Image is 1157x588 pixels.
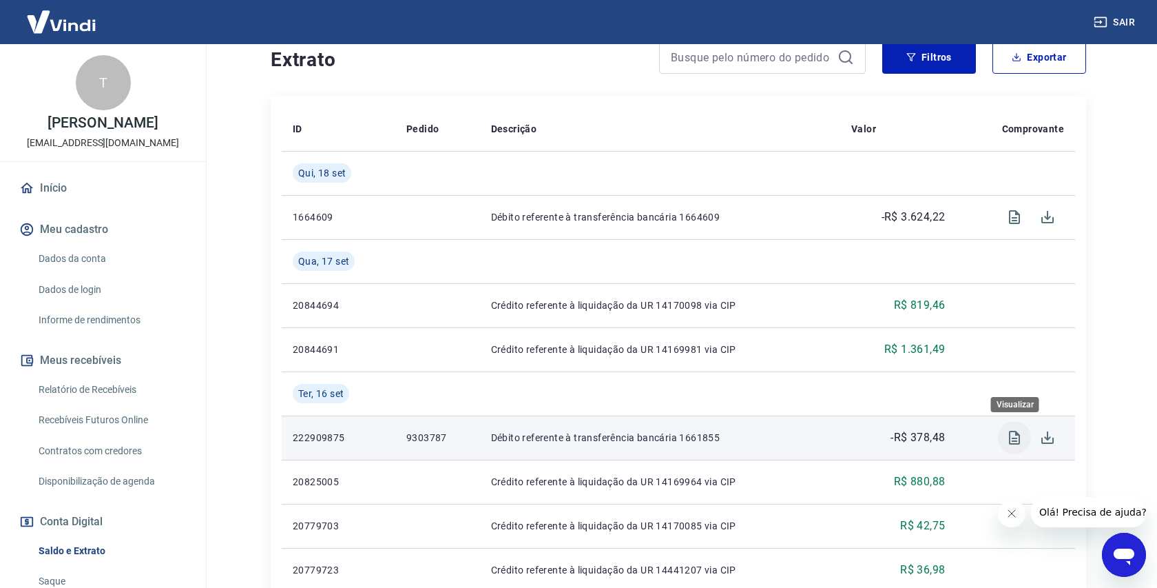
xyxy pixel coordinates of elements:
[1102,533,1146,577] iframe: Botão para abrir a janela de mensagens
[293,519,384,533] p: 20779703
[293,122,302,136] p: ID
[293,298,384,312] p: 20844694
[298,387,344,401] span: Ter, 16 set
[27,136,179,150] p: [EMAIL_ADDRESS][DOMAIN_NAME]
[992,41,1086,74] button: Exportar
[33,437,189,465] a: Contratos com credores
[1031,421,1064,454] span: Download
[298,166,346,180] span: Qui, 18 set
[17,173,189,203] a: Início
[1002,122,1064,136] p: Comprovante
[293,210,384,224] p: 1664609
[491,210,830,224] p: Débito referente à transferência bancária 1664609
[900,518,945,534] p: R$ 42,75
[33,245,189,273] a: Dados da conta
[1031,497,1146,527] iframe: Mensagem da empresa
[894,297,946,314] p: R$ 819,46
[76,55,131,110] div: T
[33,376,189,404] a: Relatório de Recebíveis
[884,341,945,358] p: R$ 1.361,49
[293,475,384,489] p: 20825005
[890,429,945,446] p: -R$ 378,48
[491,519,830,533] p: Crédito referente à liquidação da UR 14170085 via CIP
[1031,201,1064,234] span: Download
[33,276,189,304] a: Dados de login
[491,431,830,445] p: Débito referente à transferência bancária 1661855
[33,306,189,334] a: Informe de rendimentos
[991,397,1039,412] div: Visualizar
[406,122,439,136] p: Pedido
[491,298,830,312] p: Crédito referente à liquidação da UR 14170098 via CIP
[1091,10,1140,35] button: Sair
[882,209,946,225] p: -R$ 3.624,22
[851,122,876,136] p: Valor
[48,116,158,130] p: [PERSON_NAME]
[900,562,945,578] p: R$ 36,98
[998,201,1031,234] span: Visualizar
[491,343,830,356] p: Crédito referente à liquidação da UR 14169981 via CIP
[33,467,189,496] a: Disponibilização de agenda
[894,474,946,490] p: R$ 880,88
[998,421,1031,454] span: Visualizar
[293,343,384,356] p: 20844691
[17,1,106,43] img: Vindi
[882,41,976,74] button: Filtros
[298,254,349,268] span: Qua, 17 set
[491,475,830,489] p: Crédito referente à liquidação da UR 14169964 via CIP
[671,47,832,68] input: Busque pelo número do pedido
[491,563,830,577] p: Crédito referente à liquidação da UR 14441207 via CIP
[491,122,537,136] p: Descrição
[998,500,1025,527] iframe: Fechar mensagem
[33,537,189,565] a: Saldo e Extrato
[271,46,643,74] h4: Extrato
[17,214,189,245] button: Meu cadastro
[33,406,189,434] a: Recebíveis Futuros Online
[8,10,116,21] span: Olá! Precisa de ajuda?
[406,431,468,445] p: 9303787
[17,507,189,537] button: Conta Digital
[293,431,384,445] p: 222909875
[17,345,189,376] button: Meus recebíveis
[293,563,384,577] p: 20779723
